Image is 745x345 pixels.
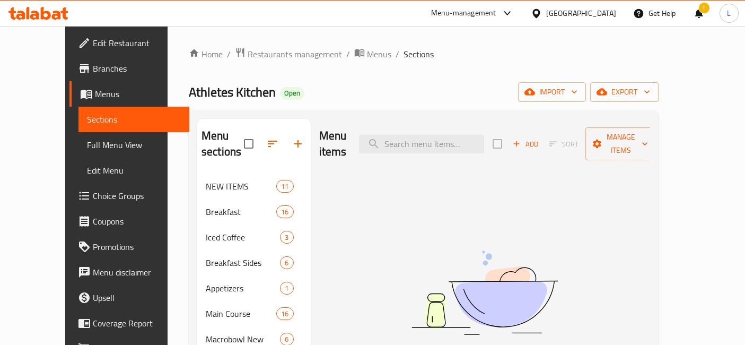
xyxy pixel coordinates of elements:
span: Full Menu View [87,139,181,151]
span: Menus [367,48,391,61]
span: NEW ITEMS [206,180,276,193]
a: Branches [69,56,190,81]
span: Sections [404,48,434,61]
button: Manage items [585,127,656,160]
span: 16 [277,207,293,217]
div: Main Course16 [197,301,311,326]
span: Add [511,138,540,150]
li: / [346,48,350,61]
span: import [527,85,577,99]
span: 6 [281,334,293,344]
a: Full Menu View [78,132,190,158]
a: Menu disclaimer [69,260,190,285]
span: Manage items [594,131,648,157]
span: export [599,85,650,99]
span: Add item [509,136,542,152]
div: Breakfast16 [197,199,311,225]
div: Appetizers1 [197,275,311,301]
span: Coupons [93,215,181,228]
span: Sections [87,113,181,126]
span: Coverage Report [93,317,181,330]
div: items [276,180,293,193]
div: NEW ITEMS11 [197,174,311,199]
span: 1 [281,283,293,294]
a: Restaurants management [235,47,342,61]
span: 16 [277,309,293,319]
div: items [280,256,293,269]
span: Menu disclaimer [93,266,181,279]
a: Coupons [69,209,190,234]
span: 11 [277,182,293,192]
input: search [359,135,484,153]
div: items [280,282,293,295]
span: Breakfast Sides [206,256,280,269]
span: 3 [281,232,293,243]
span: Athletes Kitchen [189,80,276,104]
a: Upsell [69,285,190,310]
span: Upsell [93,291,181,304]
div: Breakfast Sides6 [197,250,311,275]
span: Menus [95,88,181,100]
li: / [227,48,231,61]
div: Iced Coffee3 [197,225,311,250]
nav: breadcrumb [189,47,659,61]
a: Menus [69,81,190,107]
span: Promotions [93,240,181,253]
a: Coverage Report [69,310,190,336]
div: Open [280,87,304,100]
h2: Menu sections [201,128,244,160]
li: / [396,48,399,61]
span: Edit Menu [87,164,181,177]
a: Promotions [69,234,190,260]
span: Open [280,89,304,98]
a: Menus [354,47,391,61]
span: Iced Coffee [206,231,280,244]
div: Menu-management [431,7,496,20]
a: Edit Restaurant [69,30,190,56]
a: Edit Menu [78,158,190,183]
button: Add [509,136,542,152]
span: Sort items [542,136,585,152]
span: Restaurants management [248,48,342,61]
span: Appetizers [206,282,280,295]
h2: Menu items [319,128,347,160]
span: L [727,7,731,19]
span: Branches [93,62,181,75]
a: Home [189,48,223,61]
a: Choice Groups [69,183,190,209]
button: export [590,82,659,102]
a: Sections [78,107,190,132]
button: import [518,82,586,102]
span: Edit Restaurant [93,37,181,49]
div: [GEOGRAPHIC_DATA] [546,7,616,19]
span: 6 [281,258,293,268]
span: Breakfast [206,205,276,218]
span: Choice Groups [93,189,181,202]
span: Main Course [206,307,276,320]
